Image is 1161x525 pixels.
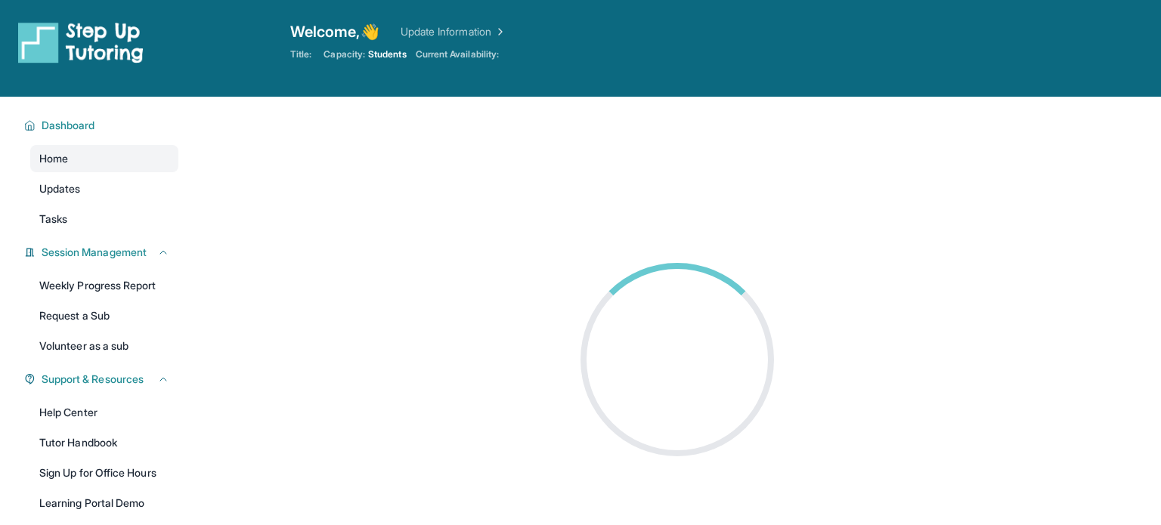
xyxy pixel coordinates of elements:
[39,151,68,166] span: Home
[36,118,169,133] button: Dashboard
[30,429,178,456] a: Tutor Handbook
[39,212,67,227] span: Tasks
[401,24,506,39] a: Update Information
[290,21,379,42] span: Welcome, 👋
[290,48,311,60] span: Title:
[30,272,178,299] a: Weekly Progress Report
[30,489,178,517] a: Learning Portal Demo
[36,372,169,387] button: Support & Resources
[30,399,178,426] a: Help Center
[368,48,407,60] span: Students
[42,245,147,260] span: Session Management
[18,21,144,63] img: logo
[39,181,81,196] span: Updates
[30,175,178,202] a: Updates
[42,372,144,387] span: Support & Resources
[324,48,365,60] span: Capacity:
[36,245,169,260] button: Session Management
[30,332,178,360] a: Volunteer as a sub
[42,118,95,133] span: Dashboard
[30,145,178,172] a: Home
[30,205,178,233] a: Tasks
[30,302,178,329] a: Request a Sub
[491,24,506,39] img: Chevron Right
[30,459,178,486] a: Sign Up for Office Hours
[416,48,499,60] span: Current Availability:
